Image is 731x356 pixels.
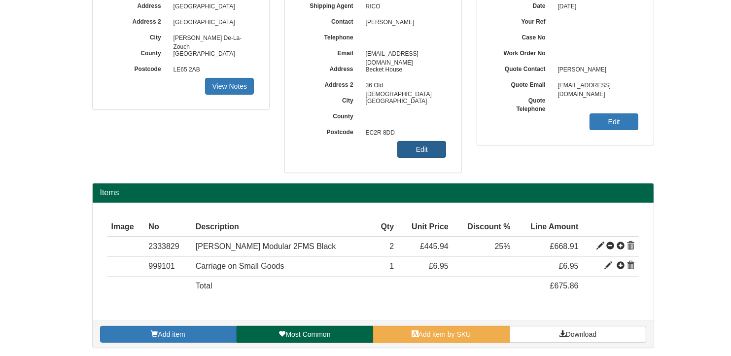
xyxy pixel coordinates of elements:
[196,262,284,270] span: Carriage on Small Goods
[510,326,646,343] a: Download
[492,62,553,73] label: Quote Contact
[361,94,447,109] span: [GEOGRAPHIC_DATA]
[192,277,372,296] td: Total
[495,242,511,250] span: 25%
[397,141,446,158] a: Edit
[196,242,336,250] span: [PERSON_NAME] Modular 2FMS Black
[515,217,583,237] th: Line Amount
[107,46,169,58] label: County
[566,330,596,338] span: Download
[285,330,330,338] span: Most Common
[372,217,398,237] th: Qty
[553,78,639,94] span: [EMAIL_ADDRESS][DOMAIN_NAME]
[553,62,639,78] span: [PERSON_NAME]
[300,31,361,42] label: Telephone
[389,262,394,270] span: 1
[453,217,515,237] th: Discount %
[300,62,361,73] label: Address
[361,62,447,78] span: Becket House
[300,94,361,105] label: City
[361,15,447,31] span: [PERSON_NAME]
[550,242,579,250] span: £668.91
[492,46,553,58] label: Work Order No
[418,330,471,338] span: Add item by SKU
[398,217,453,237] th: Unit Price
[559,262,579,270] span: £6.95
[107,15,169,26] label: Address 2
[590,113,638,130] a: Edit
[361,46,447,62] span: [EMAIL_ADDRESS][DOMAIN_NAME]
[492,15,553,26] label: Your Ref
[144,217,191,237] th: No
[107,62,169,73] label: Postcode
[492,94,553,113] label: Quote Telephone
[420,242,449,250] span: £445.94
[169,15,254,31] span: [GEOGRAPHIC_DATA]
[300,78,361,89] label: Address 2
[100,188,646,197] h2: Items
[300,125,361,137] label: Postcode
[107,217,145,237] th: Image
[389,242,394,250] span: 2
[300,15,361,26] label: Contact
[205,78,254,95] a: View Notes
[300,46,361,58] label: Email
[361,78,447,94] span: 36 Old [DEMOGRAPHIC_DATA]
[158,330,185,338] span: Add item
[492,31,553,42] label: Case No
[429,262,449,270] span: £6.95
[361,125,447,141] span: EC2R 8DD
[144,257,191,277] td: 999101
[144,237,191,256] td: 2333829
[492,78,553,89] label: Quote Email
[300,109,361,121] label: County
[550,282,579,290] span: £675.86
[169,31,254,46] span: [PERSON_NAME] De-La-Zouch
[169,62,254,78] span: LE65 2AB
[192,217,372,237] th: Description
[107,31,169,42] label: City
[169,46,254,62] span: [GEOGRAPHIC_DATA]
